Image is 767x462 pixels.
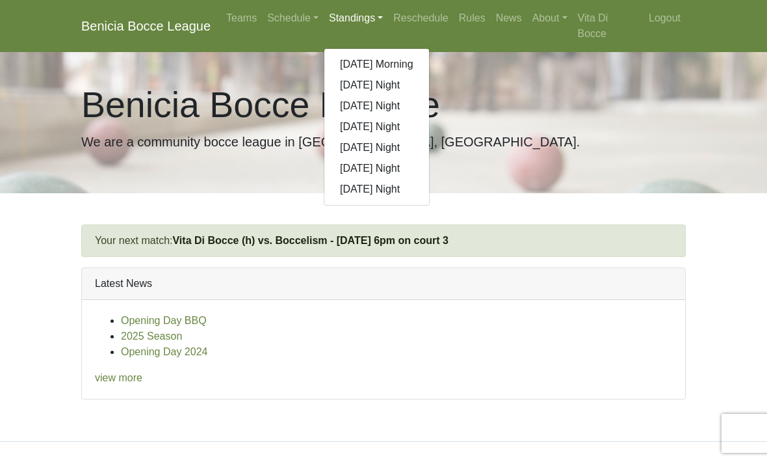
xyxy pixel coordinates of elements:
[121,331,182,342] a: 2025 Season
[81,13,211,39] a: Benicia Bocce League
[324,96,429,116] a: [DATE] Night
[324,48,430,206] div: Standings
[81,224,686,257] div: Your next match:
[324,158,429,179] a: [DATE] Night
[324,75,429,96] a: [DATE] Night
[221,5,262,31] a: Teams
[388,5,454,31] a: Reschedule
[81,132,686,152] p: We are a community bocce league in [GEOGRAPHIC_DATA], [GEOGRAPHIC_DATA].
[95,372,142,383] a: view more
[324,116,429,137] a: [DATE] Night
[121,346,207,357] a: Opening Day 2024
[573,5,644,47] a: Vita Di Bocce
[82,268,685,300] div: Latest News
[643,5,686,31] a: Logout
[324,54,429,75] a: [DATE] Morning
[527,5,573,31] a: About
[324,179,429,200] a: [DATE] Night
[262,5,324,31] a: Schedule
[324,5,388,31] a: Standings
[121,315,207,326] a: Opening Day BBQ
[491,5,527,31] a: News
[324,137,429,158] a: [DATE] Night
[81,83,686,127] h1: Benicia Bocce League
[454,5,491,31] a: Rules
[172,235,448,246] a: Vita Di Bocce (h) vs. Boccelism - [DATE] 6pm on court 3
